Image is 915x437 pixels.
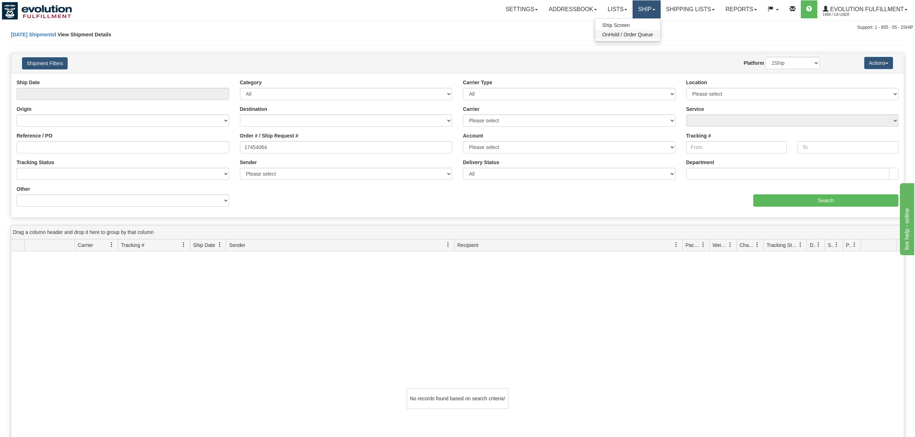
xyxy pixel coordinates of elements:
[697,239,709,251] a: Packages filter column settings
[810,242,816,249] span: Delivery Status
[864,57,893,69] button: Actions
[55,32,111,37] span: \ View Shipment Details
[686,242,701,249] span: Packages
[686,132,711,139] label: Tracking #
[458,242,478,249] span: Recipient
[22,57,68,69] button: Shipment Filters
[17,185,30,193] label: Other
[830,239,843,251] a: Shipment Issues filter column settings
[178,239,190,251] a: Tracking # filter column settings
[686,105,704,113] label: Service
[661,0,720,18] a: Shipping lists
[798,141,898,153] input: To
[463,79,492,86] label: Carrier Type
[828,242,834,249] span: Shipment Issues
[633,0,660,18] a: Ship
[500,0,543,18] a: Settings
[11,225,904,239] div: grid grouping header
[602,32,653,37] span: OnHold / Order Queue
[2,24,913,31] div: Support: 1 - 855 - 55 - 2SHIP
[2,2,72,20] img: logo1488.jpg
[463,159,499,166] label: Delivery Status
[767,242,798,249] span: Tracking Status
[740,242,755,249] span: Charge
[17,159,54,166] label: Tracking Status
[463,132,483,139] label: Account
[240,79,262,86] label: Category
[744,59,764,67] label: Platform
[17,105,31,113] label: Origin
[846,242,852,249] span: Pickup Status
[463,105,479,113] label: Carrier
[595,30,660,39] a: OnHold / Order Queue
[17,132,53,139] label: Reference / PO
[812,239,825,251] a: Delivery Status filter column settings
[751,239,763,251] a: Charge filter column settings
[193,242,215,249] span: Ship Date
[240,159,257,166] label: Sender
[78,242,93,249] span: Carrier
[720,0,762,18] a: Reports
[753,194,898,207] input: Search
[5,4,67,13] div: live help - online
[229,242,245,249] span: Sender
[794,239,807,251] a: Tracking Status filter column settings
[17,79,40,86] label: Ship Date
[713,242,728,249] span: Weight
[724,239,736,251] a: Weight filter column settings
[686,141,787,153] input: From
[686,159,714,166] label: Department
[817,0,913,18] a: Evolution Fulfillment 1488 / CA User
[543,0,602,18] a: Addressbook
[595,21,660,30] a: Ship Screen
[240,105,267,113] label: Destination
[686,79,707,86] label: Location
[829,6,904,12] span: Evolution Fulfillment
[214,239,226,251] a: Ship Date filter column settings
[121,242,144,249] span: Tracking #
[602,0,633,18] a: Lists
[442,239,454,251] a: Sender filter column settings
[823,11,877,18] span: 1488 / CA User
[848,239,861,251] a: Pickup Status filter column settings
[240,132,299,139] label: Order # / Ship Request #
[11,32,55,37] a: [DATE] Shipments
[670,239,682,251] a: Recipient filter column settings
[602,22,630,28] span: Ship Screen
[407,388,508,409] div: No records found based on search criteria!
[898,182,914,255] iframe: chat widget
[106,239,118,251] a: Carrier filter column settings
